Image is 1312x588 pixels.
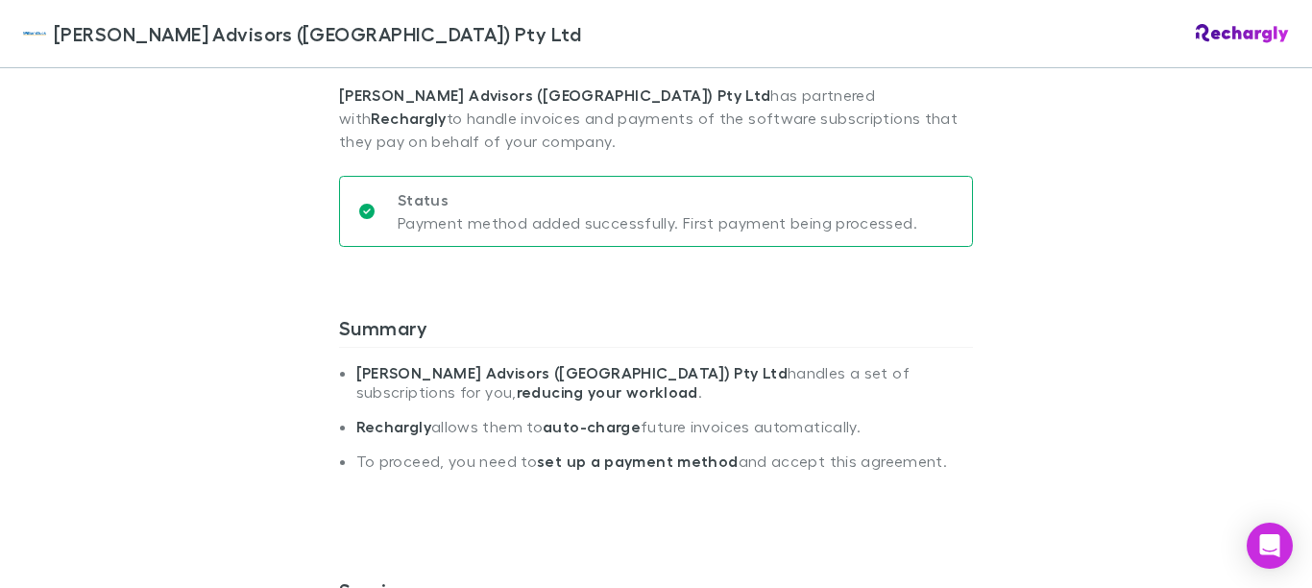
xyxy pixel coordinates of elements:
[356,363,788,382] strong: [PERSON_NAME] Advisors ([GEOGRAPHIC_DATA]) Pty Ltd
[339,7,973,153] p: has partnered with to handle invoices and payments of the software subscriptions that they pay on...
[356,417,431,436] strong: Rechargly
[54,19,581,48] span: [PERSON_NAME] Advisors ([GEOGRAPHIC_DATA]) Pty Ltd
[398,211,917,234] p: Payment method added successfully. First payment being processed.
[23,22,46,45] img: William Buck Advisors (WA) Pty Ltd's Logo
[356,363,973,417] li: handles a set of subscriptions for you, .
[356,452,973,486] li: To proceed, you need to and accept this agreement.
[1196,24,1289,43] img: Rechargly Logo
[398,188,917,211] p: Status
[339,316,973,347] h3: Summary
[537,452,738,471] strong: set up a payment method
[517,382,698,402] strong: reducing your workload
[356,417,973,452] li: allows them to future invoices automatically.
[339,86,770,105] strong: [PERSON_NAME] Advisors ([GEOGRAPHIC_DATA]) Pty Ltd
[371,109,446,128] strong: Rechargly
[543,417,641,436] strong: auto-charge
[1247,523,1293,569] div: Open Intercom Messenger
